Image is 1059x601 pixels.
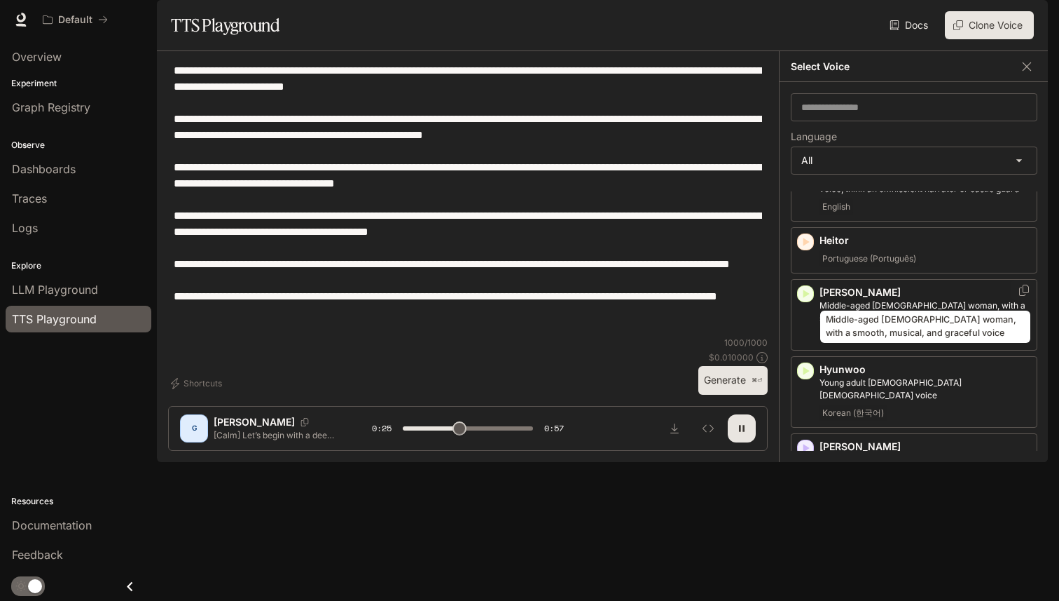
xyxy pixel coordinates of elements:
button: Copy Voice ID [295,418,314,426]
h1: TTS Playground [171,11,279,39]
span: Portuguese (Português) [819,250,919,267]
span: English [819,198,853,215]
button: All workspaces [36,6,114,34]
p: Heitor [819,234,1031,248]
p: Language [791,132,837,142]
p: [PERSON_NAME] [214,415,295,429]
button: Generate⌘⏎ [698,366,768,395]
p: 1000 / 1000 [724,337,768,349]
p: ⌘⏎ [752,377,762,385]
p: [Calm] Let’s begin with a deep breath. Leadership starts with presence. A calm voice, steady word... [214,429,338,441]
button: Inspect [694,414,722,443]
p: Young adult Korean male voice [819,377,1031,402]
button: Download audio [660,414,688,443]
button: Shortcuts [168,372,228,395]
span: 0:57 [544,421,564,435]
p: $ 0.010000 [709,351,754,363]
p: [PERSON_NAME] [819,285,1031,299]
span: Korean (한국어) [819,405,887,421]
button: Copy Voice ID [1017,285,1031,296]
button: Clone Voice [945,11,1034,39]
div: G [183,417,205,440]
p: [PERSON_NAME] [819,440,1031,454]
p: Default [58,14,92,26]
p: Middle-aged French woman, with a smooth, musical, and graceful voice [819,299,1031,325]
p: Hyunwoo [819,363,1031,377]
div: Middle-aged [DEMOGRAPHIC_DATA] woman, with a smooth, musical, and graceful voice [820,311,1030,343]
div: All [791,147,1037,174]
span: 0:25 [372,421,392,435]
a: Docs [887,11,934,39]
